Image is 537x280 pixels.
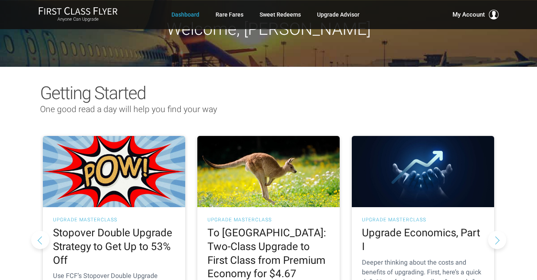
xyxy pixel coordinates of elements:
[38,17,118,22] small: Anyone Can Upgrade
[171,7,199,22] a: Dashboard
[452,10,499,19] button: My Account
[362,217,484,222] h3: UPGRADE MASTERCLASS
[317,7,359,22] a: Upgrade Advisor
[488,231,506,249] button: Next slide
[362,226,484,254] h2: Upgrade Economics, Part I
[40,83,146,104] span: Getting Started
[40,104,217,114] span: One good read a day will help you find your way
[260,7,301,22] a: Sweet Redeems
[53,217,175,222] h3: UPGRADE MASTERCLASS
[452,10,485,19] span: My Account
[53,226,175,267] h2: Stopover Double Upgrade Strategy to Get Up to 53% Off
[216,7,243,22] a: Rare Fares
[207,217,330,222] h3: UPGRADE MASTERCLASS
[31,231,49,249] button: Previous slide
[38,6,118,15] img: First Class Flyer
[38,6,118,23] a: First Class FlyerAnyone Can Upgrade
